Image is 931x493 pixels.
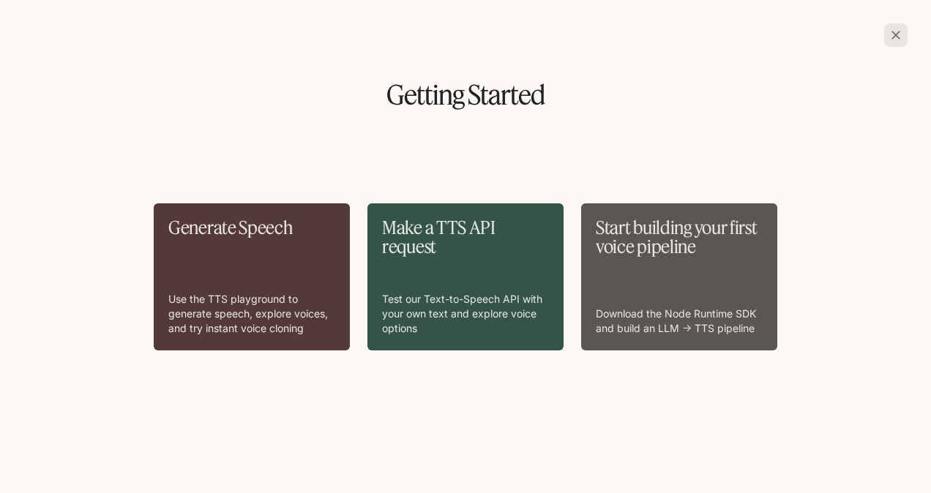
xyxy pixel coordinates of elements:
a: Make a TTS API requestTest our Text-to-Speech API with your own text and explore voice options [367,203,564,350]
p: Test our Text-to-Speech API with your own text and explore voice options [382,292,549,336]
a: Generate SpeechUse the TTS playground to generate speech, explore voices, and try instant voice c... [154,203,350,350]
p: Use the TTS playground to generate speech, explore voices, and try instant voice cloning [168,292,335,336]
p: Start building your first voice pipeline [596,218,763,257]
p: Make a TTS API request [382,218,549,257]
p: Download the Node Runtime SDK and build an LLM → TTS pipeline [596,306,763,336]
p: Generate Speech [168,218,335,237]
h1: Getting Started [23,82,908,108]
a: Start building your first voice pipelineDownload the Node Runtime SDK and build an LLM → TTS pipe... [581,203,777,350]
